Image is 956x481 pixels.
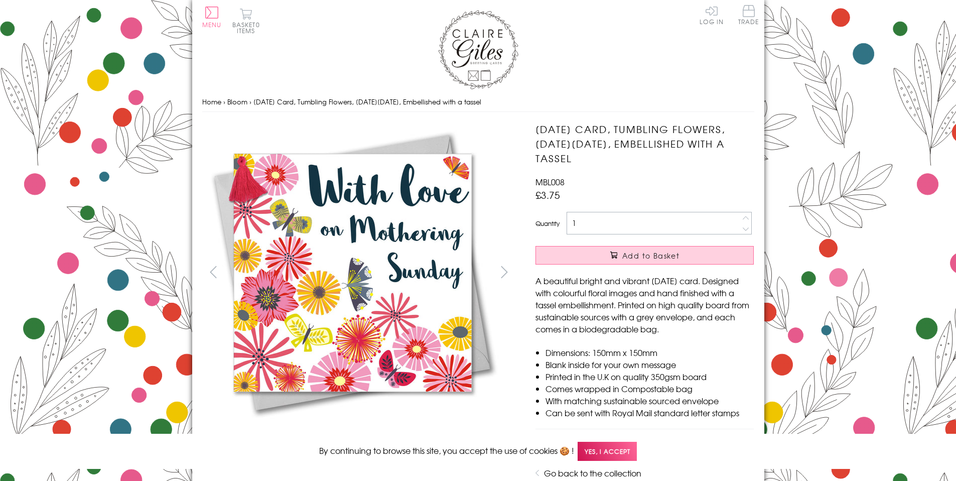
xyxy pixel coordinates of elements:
button: Menu [202,7,222,28]
span: Trade [738,5,759,25]
a: Bloom [227,97,247,106]
button: Add to Basket [535,246,754,265]
a: Go back to the collection [544,467,641,479]
span: › [249,97,251,106]
p: A beautiful bright and vibrant [DATE] card. Designed with colourful floral images and hand finish... [535,275,754,335]
span: [DATE] Card, Tumbling Flowers, [DATE][DATE], Embellished with a tassel [253,97,481,106]
img: Claire Giles Greetings Cards [438,10,518,89]
li: Blank inside for your own message [545,358,754,371]
li: Printed in the U.K on quality 350gsm board [545,371,754,383]
li: Dimensions: 150mm x 150mm [545,346,754,358]
span: £3.75 [535,188,560,202]
li: Can be sent with Royal Mail standard letter stamps [545,407,754,419]
li: With matching sustainable sourced envelope [545,395,754,407]
img: Mother's Day Card, Tumbling Flowers, Mothering Sunday, Embellished with a tassel [202,122,503,423]
label: Quantity [535,219,560,228]
li: Comes wrapped in Compostable bag [545,383,754,395]
span: Menu [202,20,222,29]
img: Mother's Day Card, Tumbling Flowers, Mothering Sunday, Embellished with a tassel [515,122,816,423]
span: MBL008 [535,176,565,188]
button: Basket0 items [232,8,260,34]
nav: breadcrumbs [202,92,754,112]
span: Add to Basket [622,251,679,261]
a: Home [202,97,221,106]
button: next [493,261,515,283]
a: Trade [738,5,759,27]
button: prev [202,261,225,283]
a: Log In [700,5,724,25]
span: 0 items [237,20,260,35]
span: Yes, I accept [578,442,637,461]
span: › [223,97,225,106]
h1: [DATE] Card, Tumbling Flowers, [DATE][DATE], Embellished with a tassel [535,122,754,165]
